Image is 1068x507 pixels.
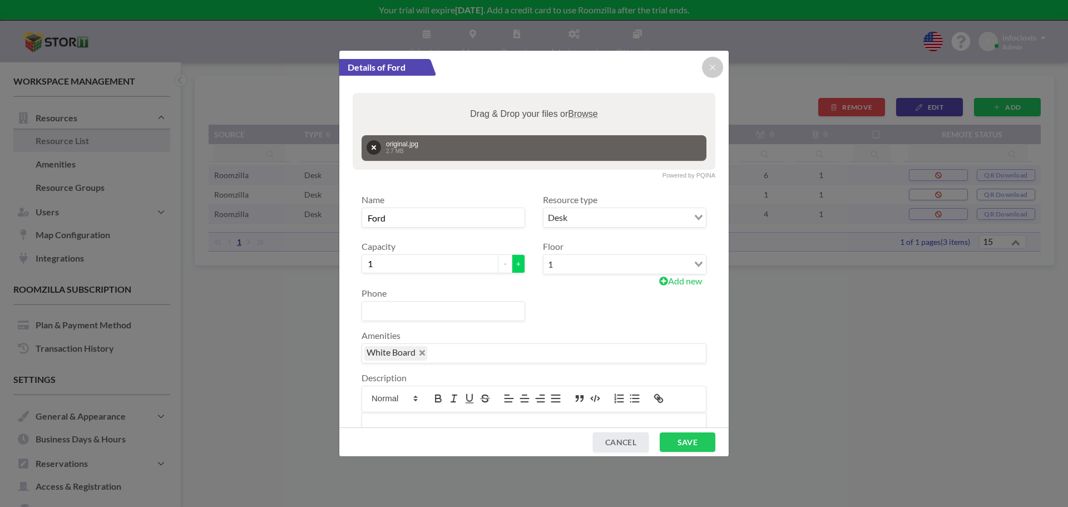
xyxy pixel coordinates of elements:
[543,255,706,274] div: Search for option
[362,288,387,299] label: Phone
[546,257,555,272] span: 1
[362,194,384,205] label: Name
[362,372,407,383] label: Description
[662,173,715,178] a: Powered by PQINA
[367,347,416,357] span: White Board
[546,210,570,225] span: Desk
[556,257,688,272] input: Search for option
[543,241,563,252] label: Floor
[543,208,706,227] div: Search for option
[498,254,512,273] button: -
[512,254,525,273] button: +
[466,103,602,125] label: Drag & Drop your files or
[339,59,422,76] span: Details of Ford
[660,432,715,452] button: SAVE
[568,109,597,119] span: Browse
[362,344,706,363] div: Search for option
[571,210,688,225] input: Search for option
[659,275,702,286] span: Add new
[428,346,700,361] input: Search for option
[419,350,425,356] button: Deselect White Board
[543,194,597,205] label: Resource type
[362,241,395,252] label: Capacity
[593,432,649,452] button: CANCEL
[362,330,400,341] label: Amenities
